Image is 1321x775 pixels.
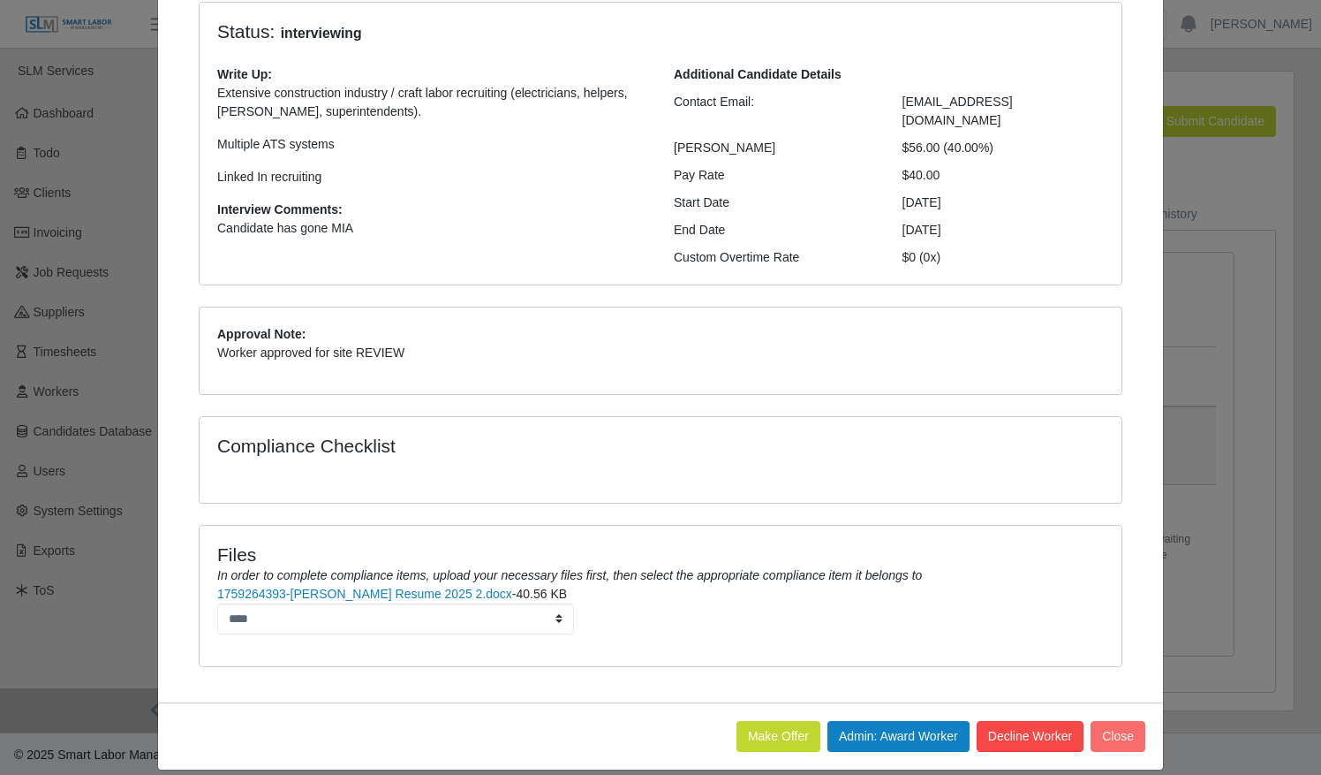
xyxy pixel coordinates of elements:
[660,248,889,267] div: Custom Overtime Rate
[217,568,922,582] i: In order to complete compliance items, upload your necessary files first, then select the appropr...
[517,587,568,601] span: 40.56 KB
[660,166,889,185] div: Pay Rate
[217,435,799,457] h4: Compliance Checklist
[827,721,970,752] button: Admin: Award Worker
[660,93,889,130] div: Contact Email:
[217,344,1104,362] p: Worker approved for site REVIEW
[889,139,1118,157] div: $56.00 (40.00%)
[217,202,343,217] b: Interview Comments:
[1091,721,1145,752] button: Close
[736,721,820,752] button: Make Offer
[889,166,1118,185] div: $40.00
[217,543,1104,566] h4: Files
[217,585,1104,634] li: -
[660,139,889,157] div: [PERSON_NAME]
[977,721,1083,752] button: Decline Worker
[217,327,306,341] b: Approval Note:
[889,194,1118,212] div: [DATE]
[217,587,512,601] a: 1759264393-[PERSON_NAME] Resume 2025 2.docx
[902,95,1013,127] span: [EMAIL_ADDRESS][DOMAIN_NAME]
[217,168,647,186] p: Linked In recruiting
[217,219,647,238] p: Candidate has gone MIA
[660,194,889,212] div: Start Date
[660,221,889,239] div: End Date
[902,223,941,237] span: [DATE]
[217,84,647,121] p: Extensive construction industry / craft labor recruiting (electricians, helpers, [PERSON_NAME], s...
[217,135,647,154] p: Multiple ATS systems
[674,67,842,81] b: Additional Candidate Details
[902,250,941,264] span: $0 (0x)
[217,67,272,81] b: Write Up:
